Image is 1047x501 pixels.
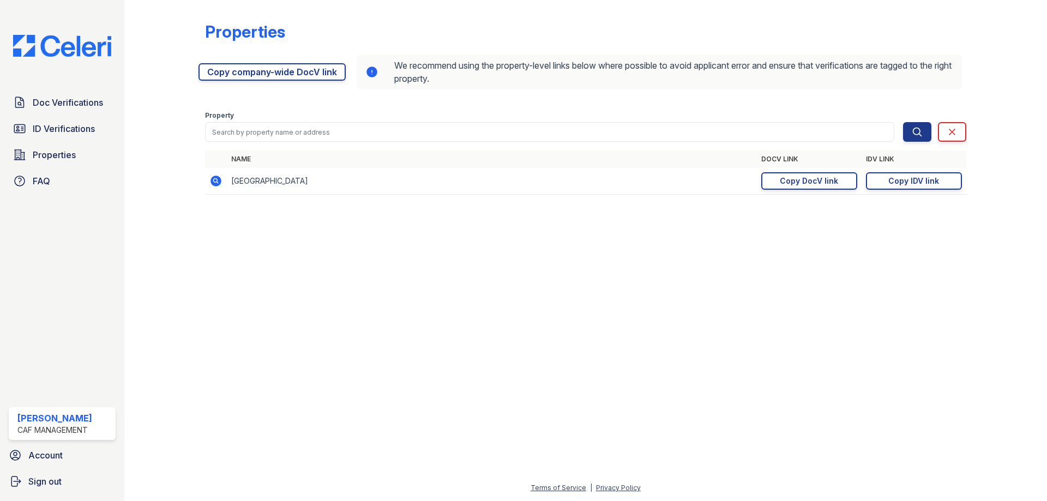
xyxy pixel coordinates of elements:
div: Copy DocV link [780,176,838,186]
span: Sign out [28,475,62,488]
div: | [590,484,592,492]
a: Copy company-wide DocV link [198,63,346,81]
a: Privacy Policy [596,484,641,492]
span: Account [28,449,63,462]
span: Doc Verifications [33,96,103,109]
a: FAQ [9,170,116,192]
a: Doc Verifications [9,92,116,113]
td: [GEOGRAPHIC_DATA] [227,168,757,195]
div: [PERSON_NAME] [17,412,92,425]
a: Copy DocV link [761,172,857,190]
img: CE_Logo_Blue-a8612792a0a2168367f1c8372b55b34899dd931a85d93a1a3d3e32e68fde9ad4.png [4,35,120,57]
iframe: chat widget [1001,457,1036,490]
a: Properties [9,144,116,166]
th: IDV Link [862,150,966,168]
span: ID Verifications [33,122,95,135]
span: Properties [33,148,76,161]
a: Sign out [4,470,120,492]
a: ID Verifications [9,118,116,140]
th: DocV Link [757,150,862,168]
div: We recommend using the property-level links below where possible to avoid applicant error and ens... [357,55,962,89]
a: Account [4,444,120,466]
div: Copy IDV link [888,176,939,186]
a: Terms of Service [531,484,586,492]
span: FAQ [33,174,50,188]
div: Properties [205,22,285,41]
label: Property [205,111,234,120]
a: Copy IDV link [866,172,962,190]
th: Name [227,150,757,168]
div: CAF Management [17,425,92,436]
input: Search by property name or address [205,122,894,142]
